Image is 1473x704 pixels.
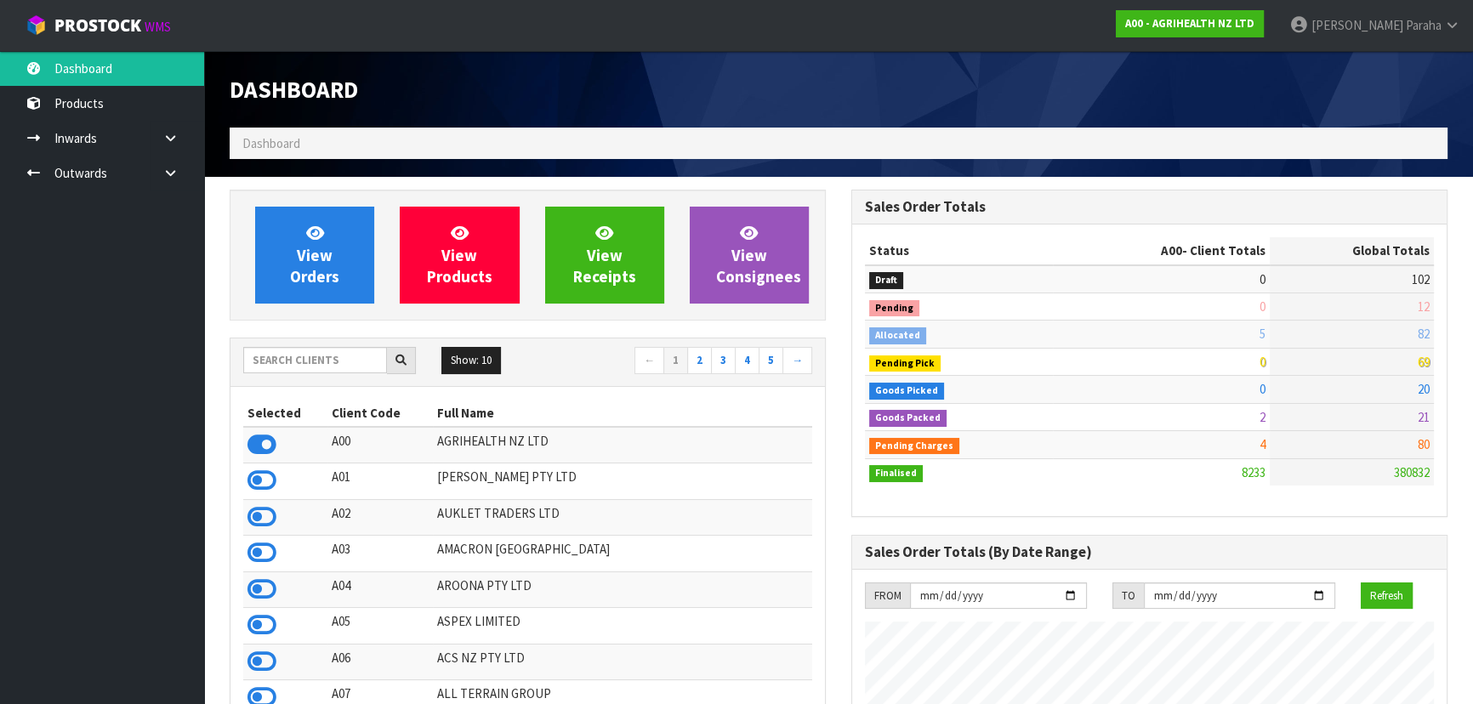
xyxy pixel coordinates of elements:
[1260,436,1265,452] span: 4
[433,463,812,499] td: [PERSON_NAME] PTY LTD
[433,644,812,679] td: ACS NZ PTY LTD
[327,536,433,571] td: A03
[1112,582,1144,610] div: TO
[869,383,944,400] span: Goods Picked
[1260,409,1265,425] span: 2
[1418,326,1430,342] span: 82
[1418,436,1430,452] span: 80
[242,135,300,151] span: Dashboard
[1311,17,1403,33] span: [PERSON_NAME]
[1161,242,1182,258] span: A00
[1260,381,1265,397] span: 0
[663,347,688,374] a: 1
[573,223,636,287] span: View Receipts
[145,19,171,35] small: WMS
[427,223,492,287] span: View Products
[634,347,664,374] a: ←
[869,355,941,372] span: Pending Pick
[869,272,903,289] span: Draft
[327,571,433,607] td: A04
[545,207,664,304] a: ViewReceipts
[735,347,759,374] a: 4
[1418,381,1430,397] span: 20
[327,499,433,535] td: A02
[1260,298,1265,315] span: 0
[433,499,812,535] td: AUKLET TRADERS LTD
[1412,271,1430,287] span: 102
[1361,582,1413,610] button: Refresh
[541,347,813,377] nav: Page navigation
[869,465,923,482] span: Finalised
[716,223,801,287] span: View Consignees
[327,463,433,499] td: A01
[1260,326,1265,342] span: 5
[433,400,812,427] th: Full Name
[865,582,910,610] div: FROM
[690,207,809,304] a: ViewConsignees
[1053,237,1270,264] th: - Client Totals
[441,347,501,374] button: Show: 10
[869,410,947,427] span: Goods Packed
[782,347,812,374] a: →
[869,300,919,317] span: Pending
[327,644,433,679] td: A06
[1394,464,1430,480] span: 380832
[865,237,1053,264] th: Status
[54,14,141,37] span: ProStock
[26,14,47,36] img: cube-alt.png
[433,536,812,571] td: AMACRON [GEOGRAPHIC_DATA]
[865,199,1434,215] h3: Sales Order Totals
[243,347,387,373] input: Search clients
[865,544,1434,560] h3: Sales Order Totals (By Date Range)
[1260,271,1265,287] span: 0
[869,438,959,455] span: Pending Charges
[243,400,327,427] th: Selected
[433,571,812,607] td: AROONA PTY LTD
[1116,10,1264,37] a: A00 - AGRIHEALTH NZ LTD
[1418,298,1430,315] span: 12
[327,400,433,427] th: Client Code
[759,347,783,374] a: 5
[327,427,433,463] td: A00
[1125,16,1254,31] strong: A00 - AGRIHEALTH NZ LTD
[255,207,374,304] a: ViewOrders
[230,75,358,104] span: Dashboard
[1242,464,1265,480] span: 8233
[1406,17,1442,33] span: Paraha
[1260,354,1265,370] span: 0
[1418,409,1430,425] span: 21
[290,223,339,287] span: View Orders
[1270,237,1434,264] th: Global Totals
[711,347,736,374] a: 3
[869,327,926,344] span: Allocated
[327,608,433,644] td: A05
[400,207,519,304] a: ViewProducts
[433,608,812,644] td: ASPEX LIMITED
[1418,354,1430,370] span: 69
[433,427,812,463] td: AGRIHEALTH NZ LTD
[687,347,712,374] a: 2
